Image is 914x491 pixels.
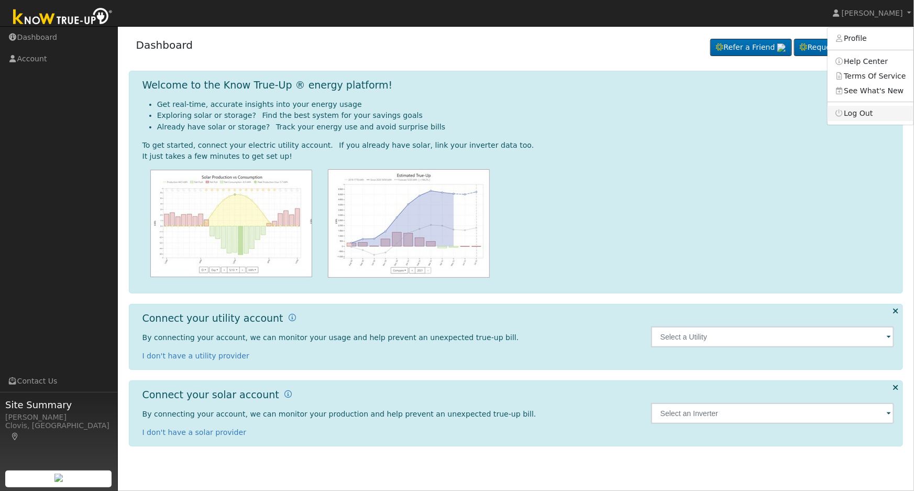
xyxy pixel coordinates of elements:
[5,412,112,423] div: [PERSON_NAME]
[710,39,792,57] a: Refer a Friend
[142,312,283,324] h1: Connect your utility account
[142,79,393,91] h1: Welcome to the Know True-Up ® energy platform!
[8,6,118,29] img: Know True-Up
[651,403,895,424] input: Select an Inverter
[5,420,112,442] div: Clovis, [GEOGRAPHIC_DATA]
[5,398,112,412] span: Site Summary
[651,326,895,347] input: Select a Utility
[157,122,895,133] li: Already have solar or storage? Track your energy use and avoid surprise bills
[142,428,247,437] a: I don't have a solar provider
[828,106,913,121] a: Log Out
[828,31,913,46] a: Profile
[157,110,895,121] li: Exploring solar or storage? Find the best system for your savings goals
[142,140,895,151] div: To get started, connect your electric utility account. If you already have solar, link your inver...
[842,9,903,17] span: [PERSON_NAME]
[828,69,913,83] a: Terms Of Service
[142,389,279,401] h1: Connect your solar account
[142,151,895,162] div: It just takes a few minutes to get set up!
[157,99,895,110] li: Get real-time, accurate insights into your energy usage
[142,352,249,360] a: I don't have a utility provider
[794,39,896,57] a: Request a Cleaning
[777,43,786,52] img: retrieve
[142,333,519,342] span: By connecting your account, we can monitor your usage and help prevent an unexpected true-up bill.
[54,474,63,482] img: retrieve
[142,410,536,418] span: By connecting your account, we can monitor your production and help prevent an unexpected true-up...
[828,83,913,98] a: See What's New
[828,54,913,69] a: Help Center
[10,432,20,441] a: Map
[136,39,193,51] a: Dashboard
